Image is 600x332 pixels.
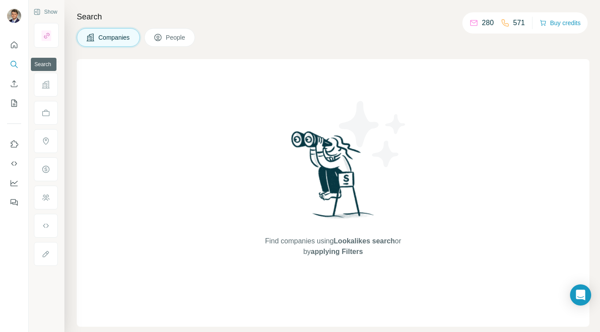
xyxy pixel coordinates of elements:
img: Avatar [7,9,21,23]
span: Find companies using or by [262,236,404,257]
button: Search [7,56,21,72]
button: Show [27,5,64,19]
h4: Search [77,11,589,23]
button: Buy credits [540,17,581,29]
button: Dashboard [7,175,21,191]
button: Feedback [7,194,21,210]
span: applying Filters [311,248,363,255]
button: Quick start [7,37,21,53]
p: 571 [513,18,525,28]
img: Surfe Illustration - Woman searching with binoculars [287,129,379,227]
div: Open Intercom Messenger [570,284,591,306]
p: 280 [482,18,494,28]
img: Surfe Illustration - Stars [333,94,412,174]
span: Lookalikes search [334,237,395,245]
button: Use Surfe on LinkedIn [7,136,21,152]
button: My lists [7,95,21,111]
span: Companies [98,33,131,42]
button: Use Surfe API [7,156,21,172]
button: Enrich CSV [7,76,21,92]
span: People [166,33,186,42]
